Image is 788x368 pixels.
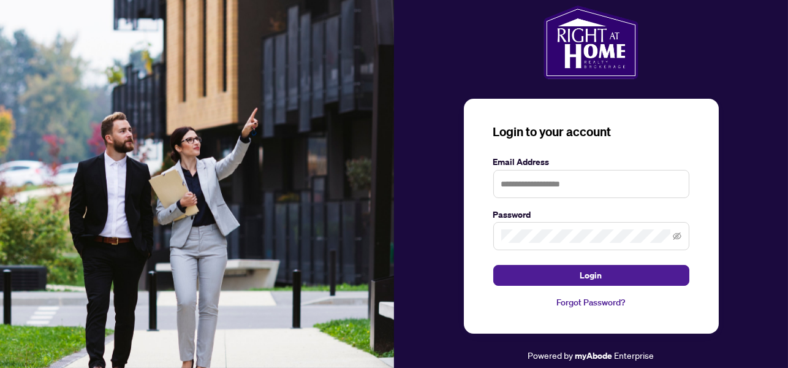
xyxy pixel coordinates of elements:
[615,350,654,361] span: Enterprise
[493,296,689,309] a: Forgot Password?
[493,123,689,140] h3: Login to your account
[580,266,602,285] span: Login
[493,265,689,286] button: Login
[673,232,681,240] span: eye-invisible
[544,6,638,79] img: ma-logo
[493,208,689,221] label: Password
[493,155,689,169] label: Email Address
[575,349,613,362] a: myAbode
[528,350,574,361] span: Powered by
